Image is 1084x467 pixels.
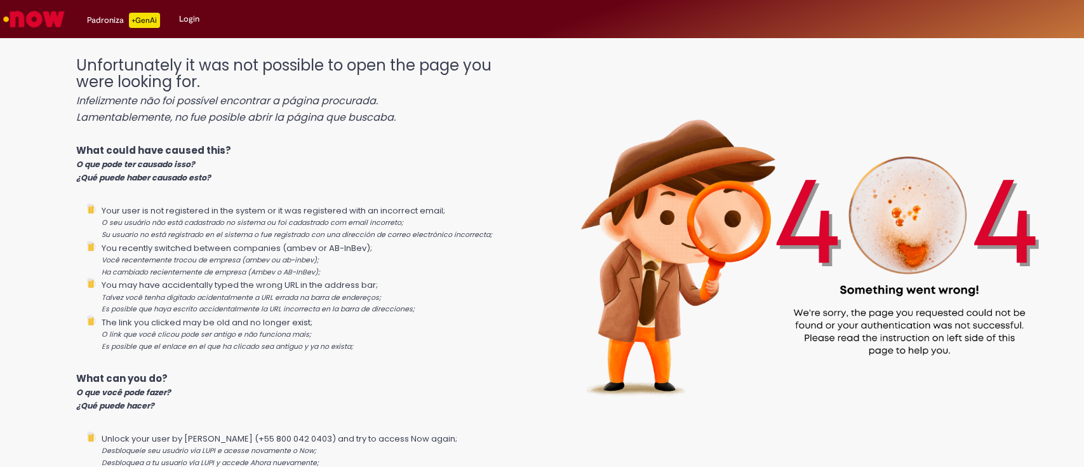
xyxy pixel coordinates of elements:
[101,230,492,240] i: Su usuario no está registrado en el sistema o fue registrado con una dirección de correo electrón...
[1,6,67,32] img: ServiceNow
[101,293,380,302] i: Talvez você tenha digitado acidentalmente a URL errada na barra de endereços;
[101,203,529,241] li: Your user is not registered in the system or it was registered with an incorrect email;
[76,172,210,183] i: ¿Qué puede haber causado esto?
[101,218,403,227] i: O seu usuário não está cadastrado no sistema ou foi cadastrado com email incorreto;
[76,144,529,184] p: What could have caused this?
[530,44,1084,431] img: 404_ambev_new.png
[101,255,318,265] i: Você recentemente trocou de empresa (ambev ou ab-inbev);
[101,342,352,351] i: Es posible que el enlace en el que ha clicado sea antiguo y ya no exista;
[101,267,319,277] i: Ha cambiado recientemente de empresa (Ambev o AB-InBev);
[76,57,529,125] h1: Unfortunately it was not possible to open the page you were looking for.
[101,330,311,339] i: O link que você clicou pode ser antigo e não funciona mais;
[76,372,529,412] p: What can you do?
[87,13,160,28] div: Padroniza
[101,278,529,315] li: You may have accidentally typed the wrong URL in the address bar;
[76,110,395,125] i: Lamentablemente, no fue posible abrir la página que buscaba.
[76,387,170,398] i: O que você pode fazer?
[101,446,316,456] i: Desbloqueie seu usuário via LUPI e acesse novamente o Now;
[101,315,529,353] li: The link you clicked may be old and no longer exist;
[101,241,529,278] li: You recently switched between companies (ambev or AB-InBev);
[101,304,414,314] i: Es posible que haya escrito accidentalmente la URL incorrecta en la barra de direcciones;
[76,159,194,170] i: O que pode ter causado isso?
[76,400,154,411] i: ¿Qué puede hacer?
[129,13,160,28] p: +GenAi
[76,93,377,108] i: Infelizmente não foi possível encontrar a página procurada.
